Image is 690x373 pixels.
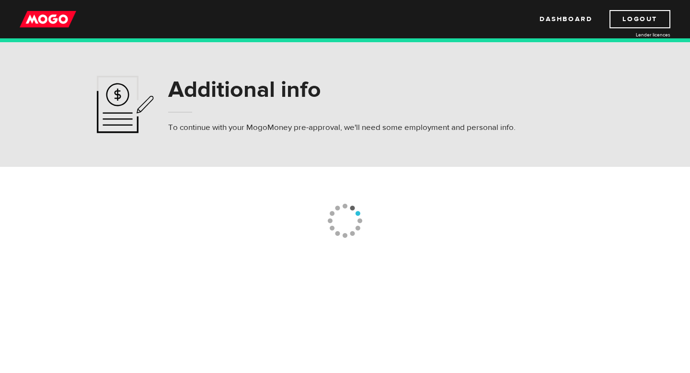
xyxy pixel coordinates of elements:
img: application-ef4f7aff46a5c1a1d42a38d909f5b40b.svg [97,76,154,133]
a: Dashboard [540,10,592,28]
img: loading-colorWheel_medium.gif [327,167,363,275]
h1: Additional info [168,77,516,102]
a: Logout [609,10,670,28]
img: mogo_logo-11ee424be714fa7cbb0f0f49df9e16ec.png [20,10,76,28]
a: Lender licences [598,31,670,38]
p: To continue with your MogoMoney pre-approval, we'll need some employment and personal info. [168,122,516,133]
